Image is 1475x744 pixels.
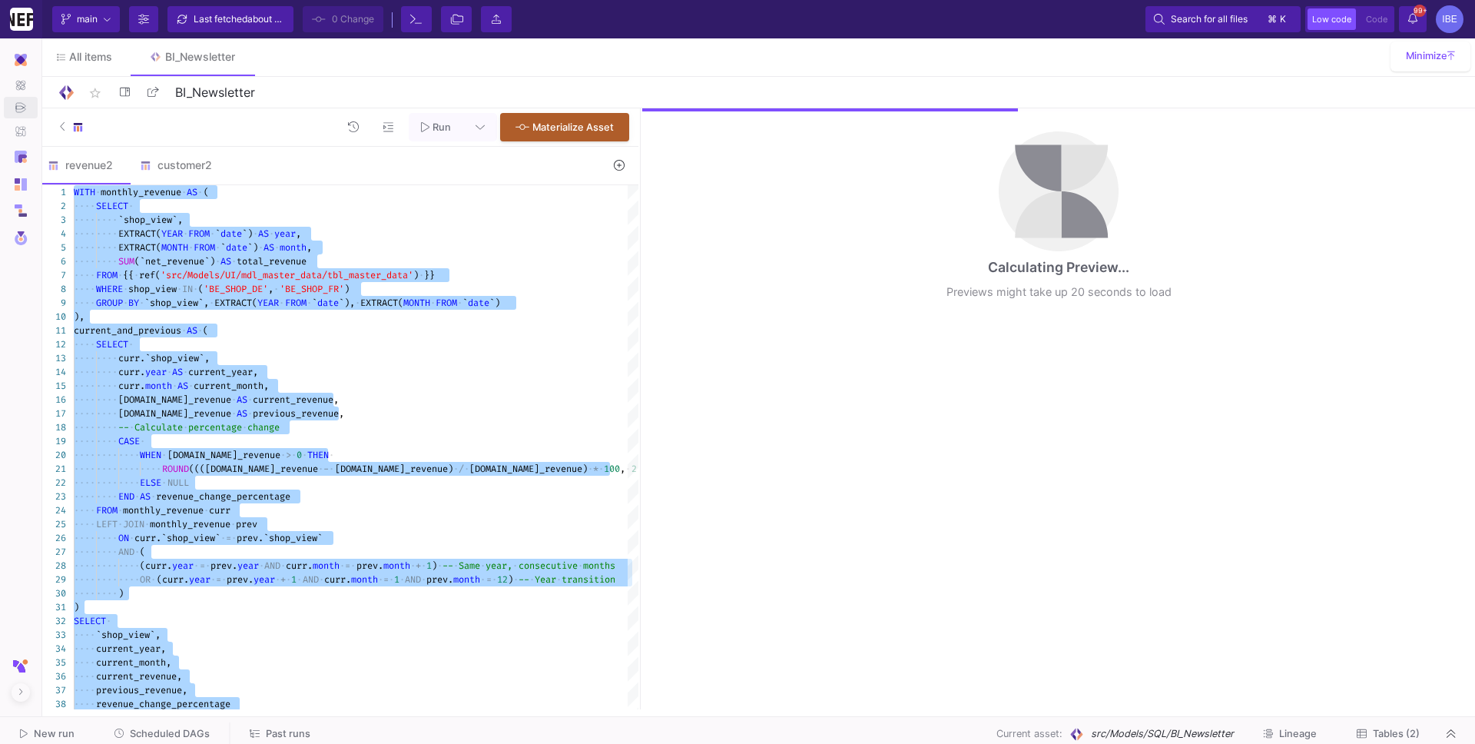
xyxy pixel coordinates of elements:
span: LEFT [96,518,118,530]
div: 17 [38,407,66,420]
span: · [118,268,123,282]
span: ···· [96,379,118,393]
img: y42-short-logo.svg [13,649,28,683]
span: ···· [74,490,96,503]
img: Navigation icon [15,151,27,163]
img: Navigation icon [15,54,27,66]
span: [DOMAIN_NAME]_revenue [118,394,231,406]
span: ···· [74,420,96,434]
span: FROM [96,504,118,516]
span: [DOMAIN_NAME]_revenue) [469,463,588,475]
span: FROM [285,297,307,309]
span: ···· [74,268,96,282]
span: k [1280,10,1286,28]
span: BY [128,297,139,309]
span: · [588,462,593,476]
div: 18 [38,420,66,434]
span: THEN [307,449,329,461]
span: · [181,185,187,199]
span: · [231,407,237,420]
span: ···· [74,365,96,379]
span: · [161,448,167,462]
span: SELECT [96,200,128,212]
span: -- [118,421,129,433]
span: AS [177,380,188,392]
span: · [625,462,631,476]
span: Code [1366,14,1387,25]
span: · [430,296,436,310]
span: ···· [74,462,96,476]
span: ···· [96,393,118,407]
div: Previews might take up 20 seconds to load [946,284,1172,301]
span: FROM [188,228,210,240]
span: monthly_revenue [101,186,181,198]
span: AS [258,228,269,240]
span: ···· [96,227,118,241]
span: · [167,365,172,379]
span: · [95,185,101,199]
span: FROM [96,269,118,281]
span: ROUND [162,463,189,475]
span: · [183,365,188,379]
span: ···· [74,199,96,213]
span: Lineage [1279,728,1317,739]
mat-expansion-panel-header: Navigation icon [4,48,38,72]
span: · [247,393,253,407]
img: Tab icon [149,51,162,64]
div: 24 [38,503,66,517]
div: 5 [38,241,66,254]
span: WITH [74,186,95,198]
span: ···· [74,379,96,393]
div: 20 [38,448,66,462]
span: about 2 hours ago [247,13,324,25]
div: 14 [38,365,66,379]
span: EXTRACT( [214,297,257,309]
img: YZ4Yr8zUCx6JYM5gIgaTIQYeTXdcwQjnYC8iZtTV.png [10,8,33,31]
a: Navigation icon [4,120,38,141]
span: · [419,268,424,282]
span: · [329,448,334,462]
span: YEAR [161,228,183,240]
span: · [181,324,187,337]
span: / [459,463,464,475]
span: · [273,282,279,296]
a: Navigation icon [4,172,38,197]
div: 19 [38,434,66,448]
button: Low code [1308,8,1356,30]
span: · [140,434,145,448]
a: Navigation icon [4,198,38,223]
span: · [210,227,215,241]
span: ···· [74,448,96,462]
span: · [231,254,237,268]
span: · [177,282,182,296]
span: · [215,241,220,254]
span: 'src/Models/UI/mdl_master_data/tbl_master_data' [161,269,413,281]
mat-icon: star_border [86,84,104,102]
span: JOIN [123,518,144,530]
span: ( [204,186,209,198]
div: 3 [38,213,66,227]
span: AS [237,407,247,420]
a: Navigation icon [4,226,38,251]
div: 9 [38,296,66,310]
span: · [215,254,220,268]
span: ···· [74,407,96,420]
span: curr. [118,366,145,378]
span: · [118,517,123,531]
span: ` [462,297,468,309]
span: month [145,380,172,392]
span: Calculate [134,421,183,433]
span: }} [424,269,435,281]
span: · [280,448,286,462]
span: · [197,185,203,199]
span: · [139,296,144,310]
img: SQL-Model type child icon [140,160,151,171]
span: ( [198,283,204,295]
span: ` [220,241,226,254]
div: revenue2 [48,159,121,171]
span: SELECT [96,338,128,350]
div: Last fetched [194,8,286,31]
span: · [204,503,209,517]
div: 8 [38,282,66,296]
span: · [291,448,297,462]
